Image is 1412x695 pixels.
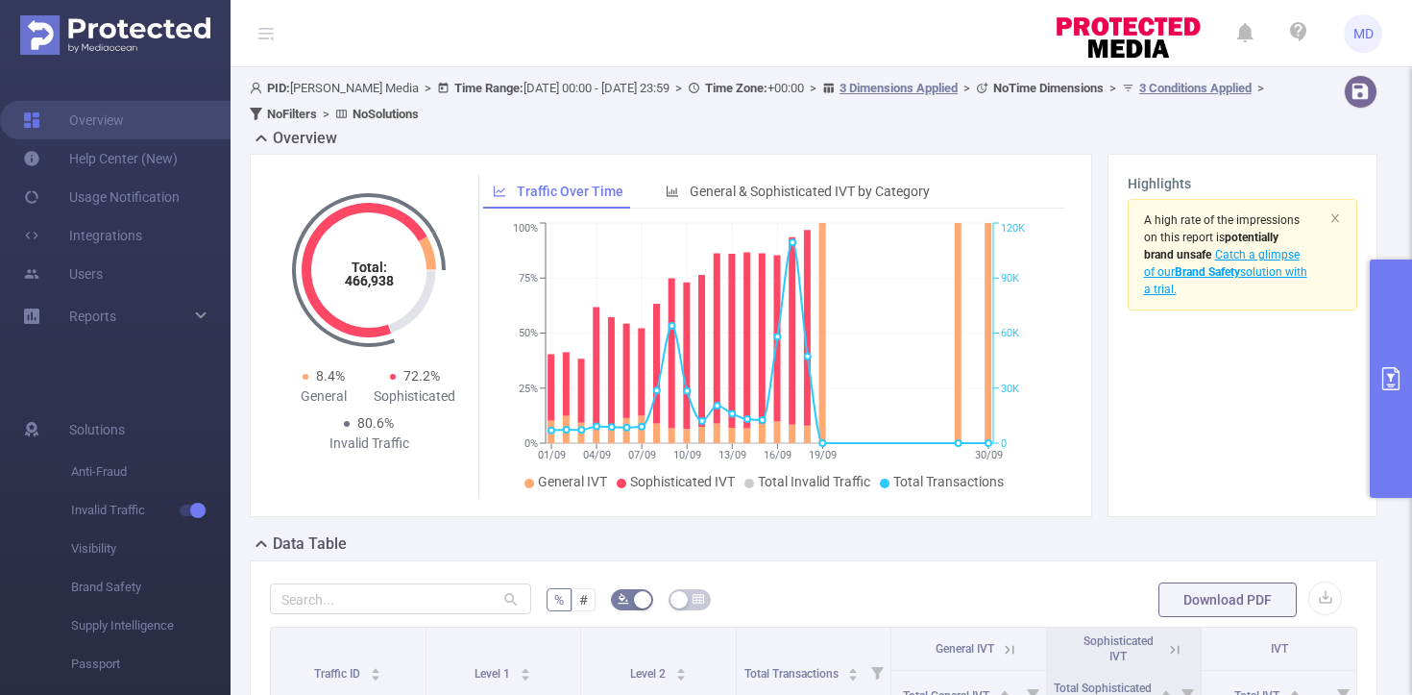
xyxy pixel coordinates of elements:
span: Total Transactions [893,474,1004,489]
i: icon: line-chart [493,185,506,198]
div: Sort [675,665,687,677]
b: Time Zone: [705,81,767,95]
span: Sophisticated IVT [1083,634,1154,663]
span: Total Invalid Traffic [758,474,870,489]
span: MD [1353,14,1374,53]
a: Users [23,255,103,293]
tspan: 10/09 [672,449,700,461]
i: icon: user [250,82,267,94]
span: > [419,81,437,95]
i: icon: caret-up [1161,687,1172,693]
tspan: 50% [519,328,538,340]
span: > [804,81,822,95]
span: Catch a glimpse of our solution with a trial. [1144,248,1307,296]
div: Sort [847,665,859,677]
tspan: 30K [1001,383,1019,395]
span: 8.4% [316,368,345,384]
i: icon: caret-up [521,665,531,671]
i: icon: caret-up [848,665,859,671]
tspan: 0% [524,437,538,450]
tspan: 04/09 [582,449,610,461]
span: Brand Safety [71,568,231,607]
a: Overview [23,101,124,139]
span: > [669,81,688,95]
span: General IVT [936,642,994,656]
img: Protected Media [20,15,210,55]
button: Download PDF [1158,583,1297,617]
div: Sort [370,665,381,677]
span: 80.6% [357,415,394,431]
i: icon: caret-up [371,665,381,671]
tspan: 90K [1001,272,1019,285]
span: # [579,592,588,608]
div: Sophisticated [369,386,460,407]
u: 3 Conditions Applied [1139,81,1252,95]
span: Level 2 [630,667,669,681]
span: > [1104,81,1122,95]
span: General IVT [538,474,607,489]
tspan: 13/09 [718,449,745,461]
input: Search... [270,583,531,614]
span: Solutions [69,410,125,449]
h3: Highlights [1128,174,1358,194]
i: icon: caret-down [521,673,531,679]
i: icon: bg-colors [618,593,629,605]
i: icon: caret-up [999,687,1010,693]
tspan: 16/09 [763,449,791,461]
span: Sophisticated IVT [630,474,735,489]
span: % [554,592,564,608]
span: Passport [71,645,231,683]
a: Integrations [23,216,142,255]
h2: Overview [273,127,337,150]
span: A high rate of the impressions on this report [1144,213,1300,244]
span: General & Sophisticated IVT by Category [690,184,930,199]
span: Visibility [71,530,231,568]
tspan: 120K [1001,223,1025,236]
span: Anti-Fraud [71,453,231,491]
b: PID: [267,81,290,95]
i: icon: caret-down [848,673,859,679]
div: General [278,386,369,407]
tspan: 19/09 [809,449,837,461]
u: 3 Dimensions Applied [840,81,958,95]
i: icon: caret-up [675,665,686,671]
span: 72.2% [403,368,440,384]
span: Total Transactions [744,667,841,681]
span: > [958,81,976,95]
span: Supply Intelligence [71,607,231,645]
b: Brand Safety [1175,265,1240,279]
tspan: Total: [352,260,387,275]
div: Invalid Traffic [324,434,415,454]
tspan: 25% [519,383,538,395]
tspan: 07/09 [627,449,655,461]
i: icon: close [1329,212,1341,224]
div: Sort [520,665,531,677]
i: icon: caret-down [675,673,686,679]
a: Help Center (New) [23,139,178,178]
span: Reports [69,309,116,324]
span: Traffic Over Time [517,184,623,199]
tspan: 0 [1001,437,1007,450]
h2: Data Table [273,533,347,556]
i: icon: caret-up [1289,687,1300,693]
span: IVT [1271,642,1288,656]
b: Time Range: [454,81,523,95]
b: No Solutions [353,107,419,121]
tspan: 60K [1001,328,1019,340]
button: icon: close [1329,208,1341,229]
a: Usage Notification [23,178,180,216]
b: No Time Dimensions [993,81,1104,95]
a: Reports [69,297,116,335]
span: Invalid Traffic [71,491,231,530]
tspan: 466,938 [345,273,394,288]
tspan: 100% [513,223,538,236]
tspan: 75% [519,272,538,285]
span: Traffic ID [314,667,363,681]
tspan: 30/09 [974,449,1002,461]
span: Level 1 [475,667,513,681]
span: > [317,107,335,121]
span: [PERSON_NAME] Media [DATE] 00:00 - [DATE] 23:59 +00:00 [250,81,1270,121]
i: icon: caret-down [371,673,381,679]
span: > [1252,81,1270,95]
tspan: 01/09 [537,449,565,461]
